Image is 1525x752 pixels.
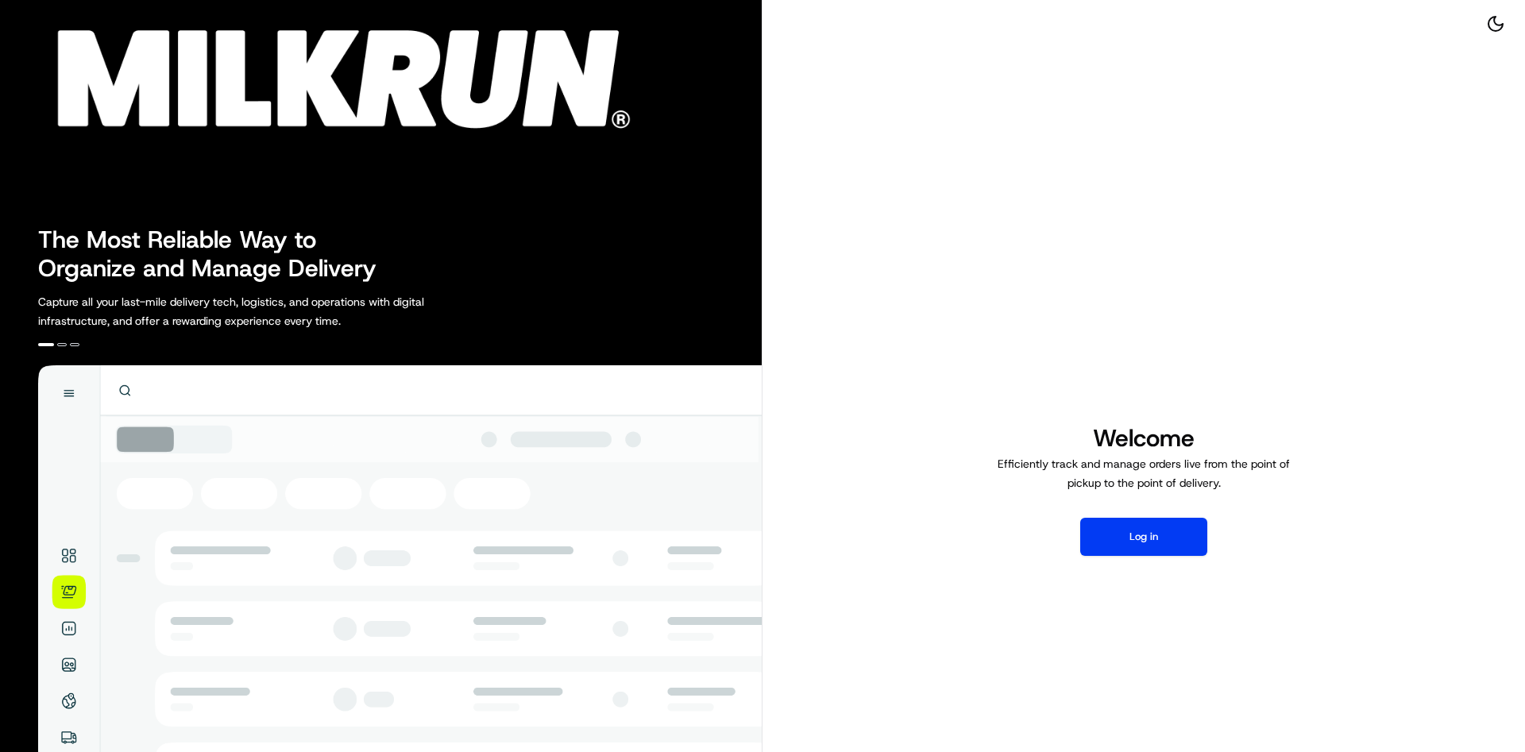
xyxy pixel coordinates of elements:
h1: Welcome [991,422,1296,454]
p: Efficiently track and manage orders live from the point of pickup to the point of delivery. [991,454,1296,492]
img: Company Logo [10,10,648,137]
h2: The Most Reliable Way to Organize and Manage Delivery [38,226,394,283]
p: Capture all your last-mile delivery tech, logistics, and operations with digital infrastructure, ... [38,292,496,330]
button: Log in [1080,518,1207,556]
